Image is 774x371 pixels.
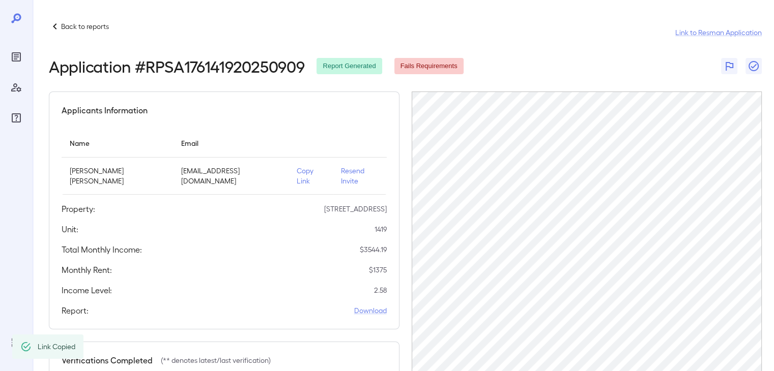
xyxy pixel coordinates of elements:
th: Name [62,129,173,158]
h5: Total Monthly Income: [62,243,142,256]
button: Close Report [746,58,762,74]
p: [PERSON_NAME] [PERSON_NAME] [70,166,165,186]
h5: Unit: [62,223,78,235]
h5: Income Level: [62,284,112,296]
p: [STREET_ADDRESS] [324,204,387,214]
a: Download [354,305,387,316]
p: Back to reports [61,21,109,32]
th: Email [173,129,289,158]
p: 1419 [375,224,387,234]
span: Fails Requirements [394,61,464,71]
p: $ 3544.19 [360,244,387,255]
p: [EMAIL_ADDRESS][DOMAIN_NAME] [181,166,280,186]
p: (** denotes latest/last verification) [161,355,271,365]
h5: Report: [62,304,89,317]
h2: Application # RPSA176141920250909 [49,57,304,75]
table: simple table [62,129,387,195]
h5: Verifications Completed [62,354,153,366]
button: Flag Report [721,58,737,74]
p: Copy Link [297,166,325,186]
div: FAQ [8,110,24,126]
p: $ 1375 [369,265,387,275]
h5: Monthly Rent: [62,264,112,276]
div: Link Copied [38,337,75,356]
h5: Applicants Information [62,104,148,116]
span: Report Generated [317,61,382,71]
p: 2.58 [374,285,387,295]
p: Resend Invite [341,166,379,186]
div: Log Out [8,334,24,351]
a: Link to Resman Application [675,27,762,38]
div: Manage Users [8,79,24,96]
h5: Property: [62,203,95,215]
div: Reports [8,49,24,65]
